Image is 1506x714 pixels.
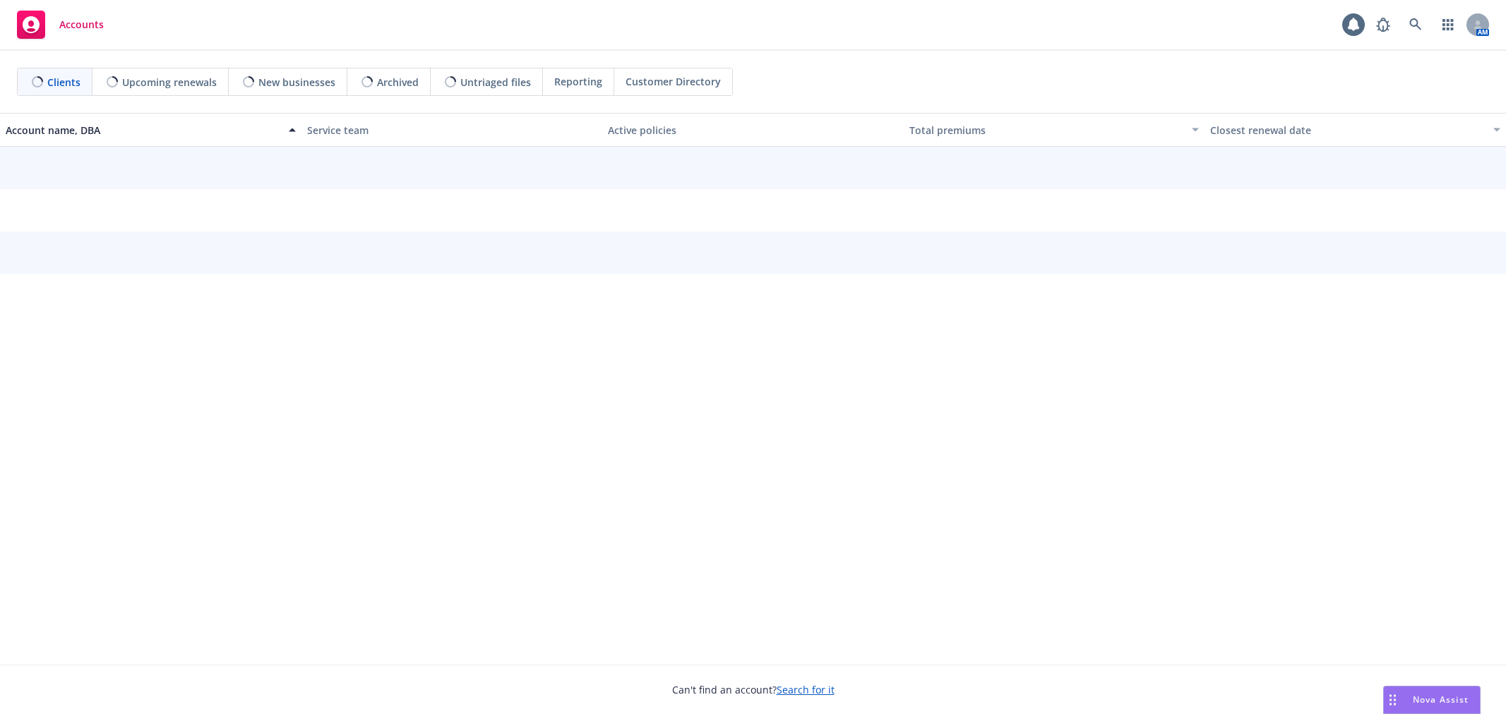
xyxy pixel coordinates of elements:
button: Nova Assist [1383,686,1481,714]
button: Total premiums [904,113,1205,147]
span: Upcoming renewals [122,75,217,90]
span: Untriaged files [460,75,531,90]
span: Nova Assist [1413,694,1469,706]
a: Search for it [777,683,835,696]
span: Reporting [554,74,602,89]
div: Service team [307,123,597,138]
span: Customer Directory [626,74,721,89]
button: Closest renewal date [1205,113,1506,147]
div: Closest renewal date [1210,123,1485,138]
a: Accounts [11,5,109,44]
button: Service team [301,113,603,147]
span: Clients [47,75,80,90]
a: Report a Bug [1369,11,1397,39]
div: Total premiums [909,123,1184,138]
div: Active policies [608,123,898,138]
button: Active policies [602,113,904,147]
a: Search [1402,11,1430,39]
span: Archived [377,75,419,90]
span: New businesses [258,75,335,90]
div: Account name, DBA [6,123,280,138]
span: Accounts [59,19,104,30]
span: Can't find an account? [672,682,835,697]
div: Drag to move [1384,686,1402,713]
a: Switch app [1434,11,1462,39]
